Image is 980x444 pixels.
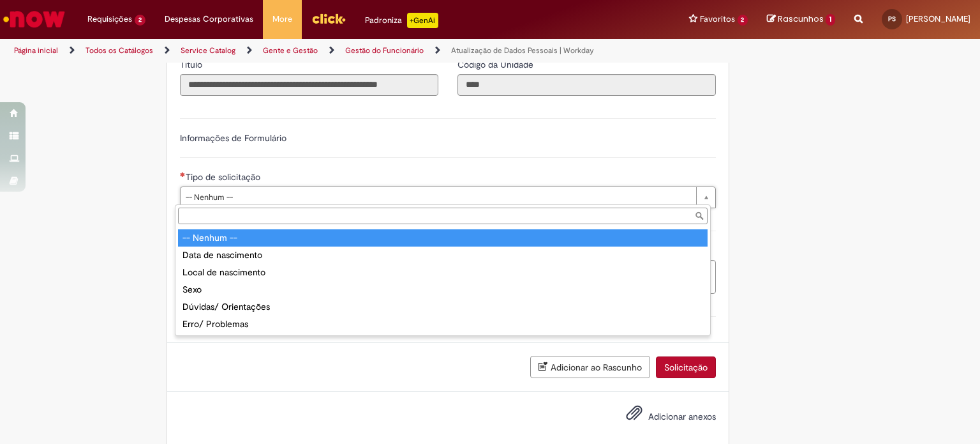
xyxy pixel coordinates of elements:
div: Dúvidas/ Orientações [178,298,708,316]
div: -- Nenhum -- [178,229,708,247]
ul: Tipo de solicitação [175,227,710,335]
div: Local de nascimento [178,264,708,281]
div: Sexo [178,281,708,298]
div: Erro/ Problemas [178,316,708,333]
div: Data de nascimento [178,247,708,264]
